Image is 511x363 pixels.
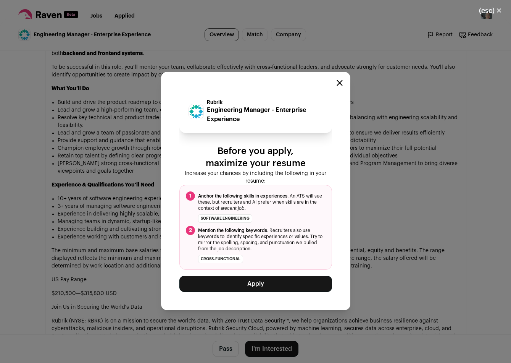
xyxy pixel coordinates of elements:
img: 2aea2c45b9a2cd1b55e75dd6a3cc37852b225d585f426b4d1dbb2690f8594421.jpg [189,104,203,119]
li: cross-functional [198,255,243,263]
p: Before you apply, maximize your resume [179,145,332,170]
span: 2 [186,226,195,235]
li: software engineering [198,214,252,223]
p: Rubrik [207,99,323,105]
p: Increase your chances by including the following in your resume: [179,170,332,185]
span: . An ATS will see these, but recruiters and AI prefer when skills are in the context of a [198,193,326,211]
button: Close modal [470,2,511,19]
span: Anchor the following skills in experiences [198,194,287,198]
span: 1 [186,191,195,201]
span: . Recruiters also use keywords to identify specific experiences or values. Try to mirror the spel... [198,227,326,252]
button: Close modal [337,80,343,86]
p: Engineering Manager - Enterprise Experience [207,105,323,124]
button: Apply [179,276,332,292]
i: recent job. [223,206,246,211]
span: Mention the following keywords [198,228,267,233]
